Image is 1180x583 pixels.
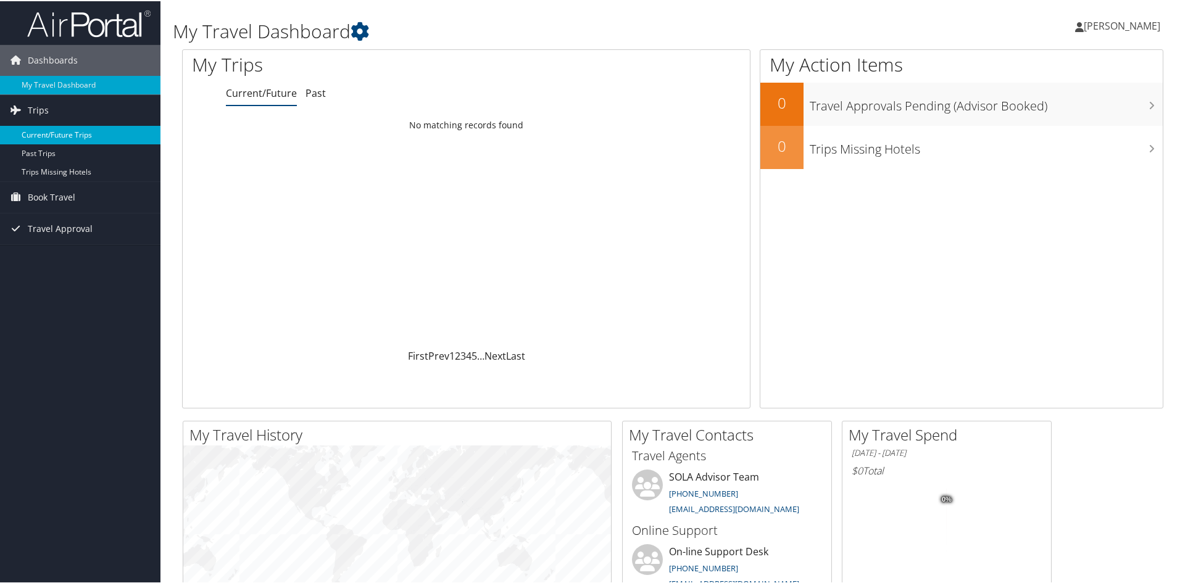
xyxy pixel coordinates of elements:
[669,561,738,573] a: [PHONE_NUMBER]
[506,348,525,362] a: Last
[626,468,828,519] li: SOLA Advisor Team
[183,113,750,135] td: No matching records found
[849,423,1051,444] h2: My Travel Spend
[760,91,804,112] h2: 0
[449,348,455,362] a: 1
[226,85,297,99] a: Current/Future
[942,495,952,502] tspan: 0%
[632,521,822,538] h3: Online Support
[28,44,78,75] span: Dashboards
[810,133,1163,157] h3: Trips Missing Hotels
[1084,18,1160,31] span: [PERSON_NAME]
[810,90,1163,114] h3: Travel Approvals Pending (Advisor Booked)
[760,125,1163,168] a: 0Trips Missing Hotels
[1075,6,1173,43] a: [PERSON_NAME]
[477,348,484,362] span: …
[460,348,466,362] a: 3
[455,348,460,362] a: 2
[760,81,1163,125] a: 0Travel Approvals Pending (Advisor Booked)
[305,85,326,99] a: Past
[852,463,1042,476] h6: Total
[760,51,1163,76] h1: My Action Items
[852,446,1042,458] h6: [DATE] - [DATE]
[428,348,449,362] a: Prev
[669,502,799,513] a: [EMAIL_ADDRESS][DOMAIN_NAME]
[408,348,428,362] a: First
[28,212,93,243] span: Travel Approval
[466,348,472,362] a: 4
[27,8,151,37] img: airportal-logo.png
[189,423,611,444] h2: My Travel History
[632,446,822,463] h3: Travel Agents
[669,487,738,498] a: [PHONE_NUMBER]
[192,51,504,76] h1: My Trips
[760,134,804,155] h2: 0
[484,348,506,362] a: Next
[852,463,863,476] span: $0
[629,423,831,444] h2: My Travel Contacts
[173,17,839,43] h1: My Travel Dashboard
[28,94,49,125] span: Trips
[28,181,75,212] span: Book Travel
[472,348,477,362] a: 5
